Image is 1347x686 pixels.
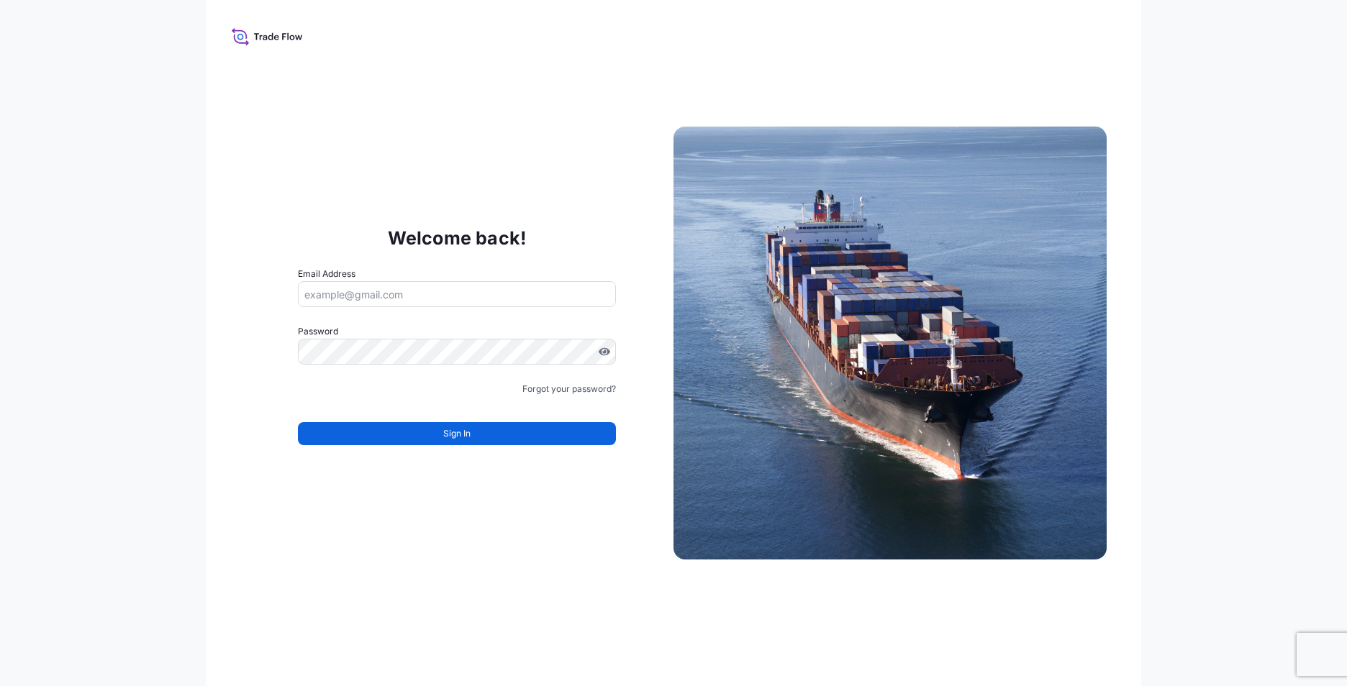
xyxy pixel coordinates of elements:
button: Show password [599,346,610,357]
button: Sign In [298,422,616,445]
label: Password [298,324,616,339]
label: Email Address [298,267,355,281]
span: Sign In [443,426,471,441]
a: Forgot your password? [522,382,616,396]
p: Welcome back! [388,227,527,250]
img: Ship illustration [673,127,1107,559]
input: example@gmail.com [298,281,616,307]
